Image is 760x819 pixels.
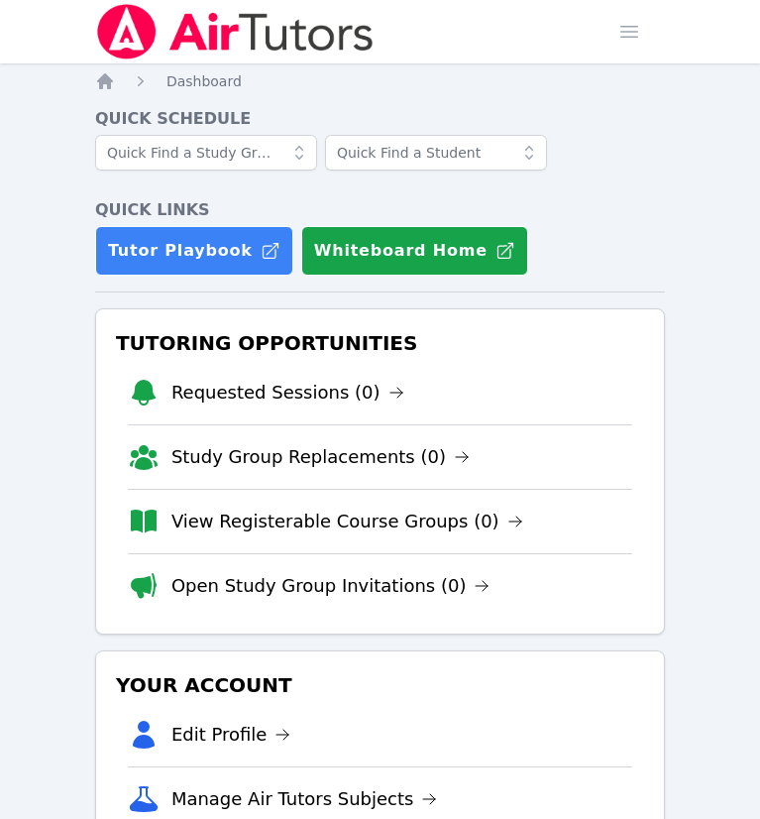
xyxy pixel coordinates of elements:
a: Dashboard [166,71,242,91]
h3: Your Account [112,667,648,703]
a: Manage Air Tutors Subjects [171,785,438,813]
h4: Quick Schedule [95,107,665,131]
a: Requested Sessions (0) [171,379,404,407]
h4: Quick Links [95,198,665,222]
input: Quick Find a Student [325,135,547,171]
a: Study Group Replacements (0) [171,443,470,471]
nav: Breadcrumb [95,71,665,91]
h3: Tutoring Opportunities [112,325,648,361]
input: Quick Find a Study Group [95,135,317,171]
button: Whiteboard Home [301,226,528,276]
span: Dashboard [166,73,242,89]
a: Open Study Group Invitations (0) [171,572,490,600]
a: View Registerable Course Groups (0) [171,508,523,535]
a: Tutor Playbook [95,226,293,276]
img: Air Tutors [95,4,376,59]
a: Edit Profile [171,721,291,749]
